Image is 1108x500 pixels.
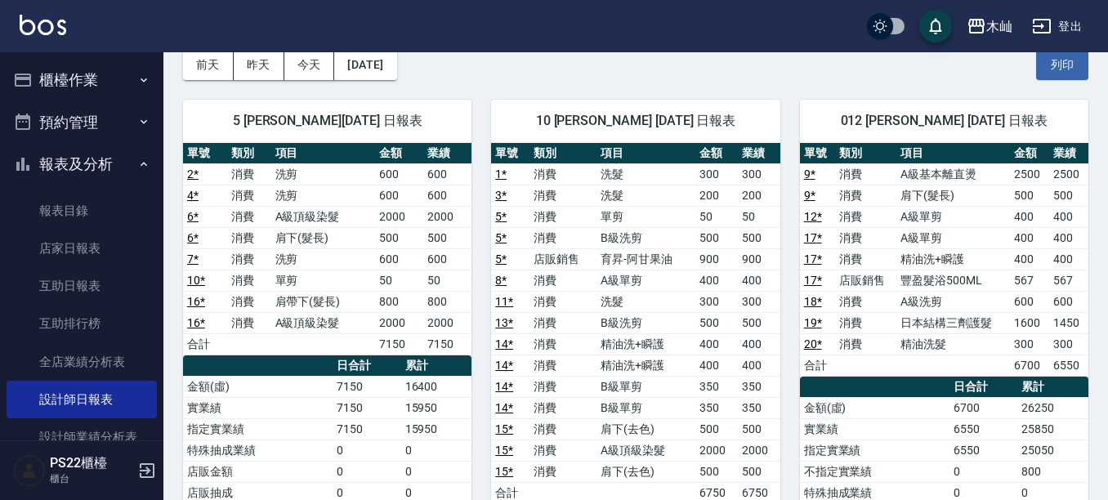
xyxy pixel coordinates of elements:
[333,355,401,377] th: 日合計
[986,16,1012,37] div: 木屾
[695,143,738,164] th: 金額
[835,185,896,206] td: 消費
[423,312,471,333] td: 2000
[896,333,1010,355] td: 精油洗髮
[596,270,695,291] td: A級單剪
[596,291,695,312] td: 洗髮
[896,206,1010,227] td: A級單剪
[1049,143,1088,164] th: 業績
[896,143,1010,164] th: 項目
[835,291,896,312] td: 消費
[695,185,738,206] td: 200
[596,440,695,461] td: A級頂級染髮
[738,440,780,461] td: 2000
[183,333,227,355] td: 合計
[227,185,271,206] td: 消費
[423,270,471,291] td: 50
[896,291,1010,312] td: A級洗剪
[738,291,780,312] td: 300
[1017,397,1088,418] td: 26250
[695,376,738,397] td: 350
[271,312,375,333] td: A級頂級染髮
[529,206,596,227] td: 消費
[423,143,471,164] th: 業績
[695,418,738,440] td: 500
[375,270,423,291] td: 50
[423,248,471,270] td: 600
[529,185,596,206] td: 消費
[529,291,596,312] td: 消費
[738,376,780,397] td: 350
[738,397,780,418] td: 350
[1010,270,1049,291] td: 567
[511,113,760,129] span: 10 [PERSON_NAME] [DATE] 日報表
[695,291,738,312] td: 300
[738,270,780,291] td: 400
[375,333,423,355] td: 7150
[7,381,157,418] a: 設計師日報表
[835,163,896,185] td: 消費
[1010,206,1049,227] td: 400
[738,355,780,376] td: 400
[596,418,695,440] td: 肩下(去色)
[333,397,401,418] td: 7150
[529,418,596,440] td: 消費
[227,143,271,164] th: 類別
[695,163,738,185] td: 300
[896,270,1010,291] td: 豐盈髮浴500ML
[800,355,835,376] td: 合計
[7,267,157,305] a: 互助日報表
[738,163,780,185] td: 300
[695,227,738,248] td: 500
[401,355,472,377] th: 累計
[227,248,271,270] td: 消費
[835,333,896,355] td: 消費
[835,143,896,164] th: 類別
[896,185,1010,206] td: 肩下(髮長)
[835,270,896,291] td: 店販銷售
[271,270,375,291] td: 單剪
[596,185,695,206] td: 洗髮
[227,206,271,227] td: 消費
[183,440,333,461] td: 特殊抽成業績
[738,248,780,270] td: 900
[896,312,1010,333] td: 日本結構三劑護髮
[401,440,472,461] td: 0
[529,227,596,248] td: 消費
[375,206,423,227] td: 2000
[800,143,835,164] th: 單號
[596,312,695,333] td: B級洗剪
[7,192,157,230] a: 報表目錄
[1017,418,1088,440] td: 25850
[1049,270,1088,291] td: 567
[529,461,596,482] td: 消費
[423,291,471,312] td: 800
[7,418,157,456] a: 設計師業績分析表
[596,333,695,355] td: 精油洗+瞬護
[333,376,401,397] td: 7150
[284,50,335,80] button: 今天
[695,270,738,291] td: 400
[375,227,423,248] td: 500
[1049,333,1088,355] td: 300
[1017,461,1088,482] td: 800
[596,248,695,270] td: 育昇-阿甘果油
[1017,440,1088,461] td: 25050
[227,227,271,248] td: 消費
[738,461,780,482] td: 500
[800,418,949,440] td: 實業績
[800,440,949,461] td: 指定實業績
[949,440,1018,461] td: 6550
[596,227,695,248] td: B級洗剪
[1049,206,1088,227] td: 400
[401,461,472,482] td: 0
[50,471,133,486] p: 櫃台
[529,333,596,355] td: 消費
[271,227,375,248] td: 肩下(髮長)
[1049,163,1088,185] td: 2500
[1049,185,1088,206] td: 500
[1036,50,1088,80] button: 列印
[271,185,375,206] td: 洗剪
[333,418,401,440] td: 7150
[183,376,333,397] td: 金額(虛)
